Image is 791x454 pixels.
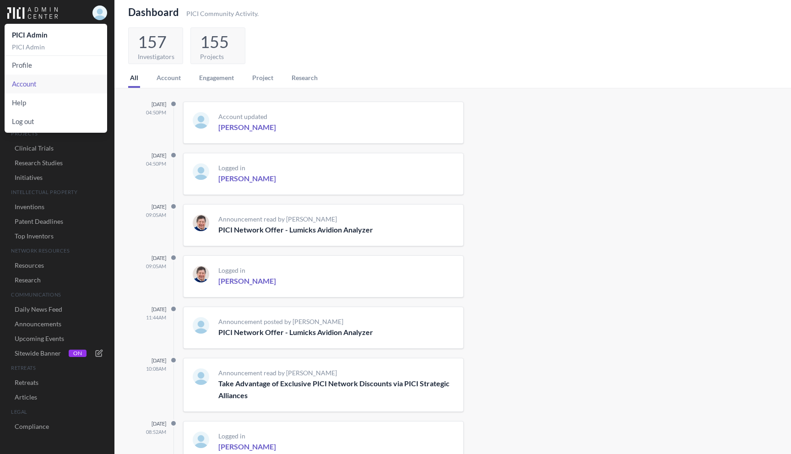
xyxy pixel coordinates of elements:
[11,189,105,196] span: INTELLECTUAL PROPERTY
[7,318,107,330] a: Announcements
[218,225,373,234] a: PICI Network Offer - Lumicks Avidion Analyzer
[218,442,276,451] a: [PERSON_NAME]
[218,174,276,183] a: [PERSON_NAME]
[7,362,107,374] button: RETREATS
[218,432,276,441] p: Logged in
[69,350,87,357] span: ON
[286,215,337,223] a: [PERSON_NAME]
[152,421,166,426] div: [DATE]
[197,66,236,88] button: Engagement
[7,420,107,433] a: Compliance
[218,163,276,173] p: Logged in
[7,288,107,301] button: COMMUNICATIONS
[146,107,166,118] div: 04:50PM
[11,130,105,137] span: PROJECTS
[7,332,107,345] a: Upcoming Events
[152,255,166,260] div: [DATE]
[7,274,107,286] a: Research
[11,247,105,254] span: NETWORK RESOURCES
[152,307,166,312] div: [DATE]
[218,368,454,378] p: Announcement read by
[155,66,183,88] button: Account
[286,369,337,377] a: [PERSON_NAME]
[146,158,166,169] div: 04:50PM
[200,32,236,60] a: 155Projects
[11,364,105,372] span: RETREATS
[146,426,166,438] div: 08:52AM
[218,276,276,285] a: [PERSON_NAME]
[128,5,186,19] h1: Dashboard
[7,303,107,316] a: Daily News Feed
[152,153,166,158] div: [DATE]
[12,29,100,41] h3: PICI Admin
[7,127,107,140] button: PROJECTS
[250,66,275,88] button: Project
[128,66,714,88] nav: Tabs
[200,53,224,60] span: Projects
[138,32,173,51] p: 157
[7,244,107,257] button: NETWORK RESOURCES
[293,318,343,325] a: [PERSON_NAME]
[218,112,276,121] p: Account updated
[7,215,107,228] a: Patent Deadlines
[146,260,166,272] div: 09:05AM
[7,7,58,19] img: Workflow
[7,171,107,184] a: Initiatives
[146,209,166,221] div: 09:05AM
[218,328,373,336] a: PICI Network Offer - Lumicks Avidion Analyzer
[11,291,105,298] span: COMMUNICATIONS
[138,53,174,60] span: Investigators
[5,112,107,131] a: Log out
[7,186,107,199] button: INTELLECTUAL PROPERTY
[5,75,107,93] a: Account
[152,102,166,107] div: [DATE]
[5,56,107,75] a: Profile
[186,9,259,18] p: PICI Community Activity.
[218,317,373,326] p: Announcement posted by
[7,259,107,272] a: Resources
[218,123,276,131] a: [PERSON_NAME]
[290,66,320,88] button: Research
[200,32,236,51] p: 155
[152,358,166,363] div: [DATE]
[218,215,373,224] p: Announcement read by
[11,408,105,416] span: LEGAL
[7,230,107,243] a: Top Inventors
[7,200,107,213] a: Inventions
[138,32,174,60] a: 157Investigators
[7,142,107,155] a: Clinical Trials
[152,204,166,209] div: [DATE]
[218,266,276,275] p: Logged in
[146,363,166,374] div: 10:08AM
[128,66,140,88] button: All
[5,93,107,112] a: Help
[7,376,107,389] a: Retreats
[218,379,450,400] a: Take Advantage of Exclusive PICI Network Discounts via PICI Strategic Alliances
[7,405,107,418] button: LEGAL
[7,391,107,404] a: Articles
[7,347,107,360] button: Sitewide BannerON
[7,157,107,169] a: Research Studies
[12,43,100,52] p: PICI Admin
[146,312,166,323] div: 11:44AM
